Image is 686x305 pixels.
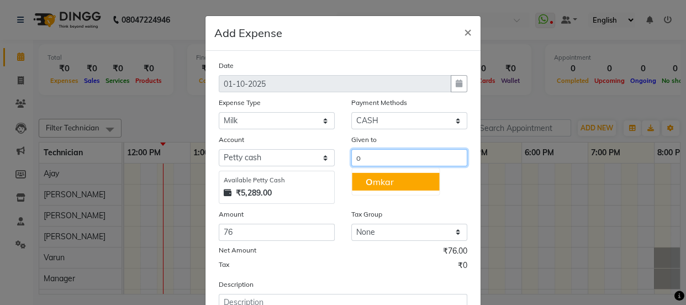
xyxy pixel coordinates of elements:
label: Payment Methods [351,98,407,108]
span: ₹0 [458,260,467,274]
label: Amount [219,209,244,219]
input: Amount [219,224,335,241]
input: Given to [351,149,467,166]
h5: Add Expense [214,25,282,41]
strong: ₹5,289.00 [236,187,272,199]
label: Expense Type [219,98,261,108]
label: Given to [351,135,377,145]
label: Tax [219,260,229,270]
ngb-highlight: mkar [365,176,393,187]
label: Tax Group [351,209,382,219]
label: Account [219,135,244,145]
div: Available Petty Cash [224,176,330,185]
label: Date [219,61,234,71]
label: Net Amount [219,245,256,255]
button: Close [455,16,481,47]
span: × [464,23,472,40]
span: O [365,176,372,187]
label: Description [219,280,254,290]
span: ₹76.00 [443,245,467,260]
